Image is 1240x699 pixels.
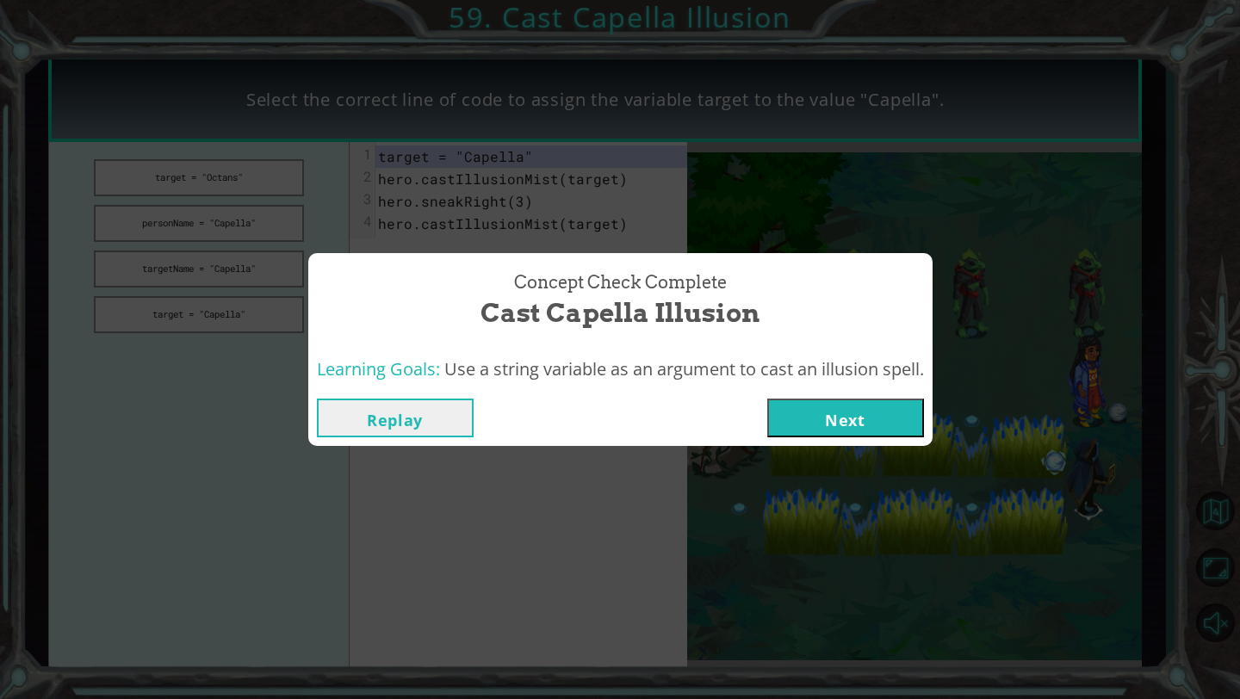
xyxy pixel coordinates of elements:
[444,357,924,380] span: Use a string variable as an argument to cast an illusion spell.
[480,294,759,331] span: Cast Capella Illusion
[514,270,727,295] span: Concept Check Complete
[317,357,440,380] span: Learning Goals:
[317,399,474,437] button: Replay
[767,399,924,437] button: Next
